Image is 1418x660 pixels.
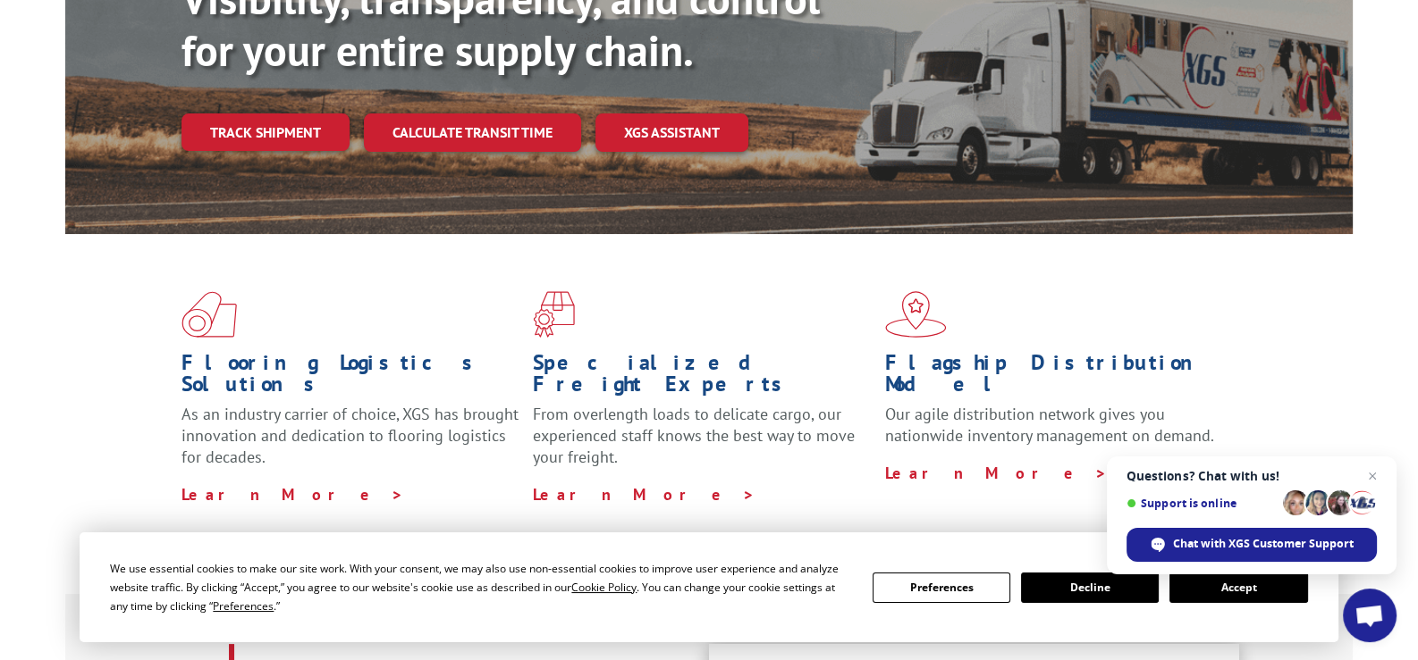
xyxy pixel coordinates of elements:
[571,580,637,595] span: Cookie Policy
[873,572,1010,603] button: Preferences
[533,484,755,505] a: Learn More >
[885,404,1214,446] span: Our agile distribution network gives you nationwide inventory management on demand.
[1362,465,1383,487] span: Close chat
[1343,589,1397,642] div: Open chat
[181,484,404,505] a: Learn More >
[885,352,1223,404] h1: Flagship Distribution Model
[80,532,1338,642] div: Cookie Consent Prompt
[1127,528,1377,562] div: Chat with XGS Customer Support
[213,598,274,614] span: Preferences
[1021,572,1159,603] button: Decline
[1173,536,1354,552] span: Chat with XGS Customer Support
[110,559,850,615] div: We use essential cookies to make our site work. With your consent, we may also use non-essential ...
[181,113,350,151] a: Track shipment
[181,404,519,467] span: As an industry carrier of choice, XGS has brought innovation and dedication to flooring logistics...
[533,352,871,404] h1: Specialized Freight Experts
[181,352,519,404] h1: Flooring Logistics Solutions
[595,113,748,152] a: XGS ASSISTANT
[181,291,237,338] img: xgs-icon-total-supply-chain-intelligence-red
[1169,572,1307,603] button: Accept
[1127,497,1277,510] span: Support is online
[885,291,947,338] img: xgs-icon-flagship-distribution-model-red
[364,113,581,152] a: Calculate transit time
[1127,469,1377,483] span: Questions? Chat with us!
[533,404,871,483] p: From overlength loads to delicate cargo, our experienced staff knows the best way to move your fr...
[533,291,575,338] img: xgs-icon-focused-on-flooring-red
[885,463,1108,483] a: Learn More >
